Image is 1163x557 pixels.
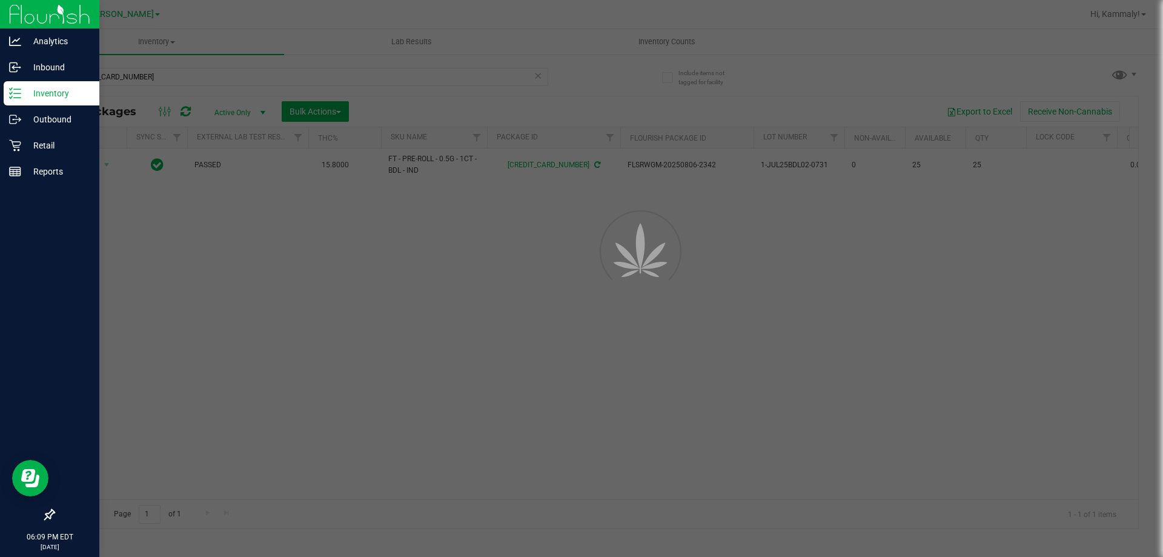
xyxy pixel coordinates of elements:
inline-svg: Reports [9,165,21,178]
p: Inbound [21,60,94,75]
p: Inventory [21,86,94,101]
p: [DATE] [5,542,94,552]
inline-svg: Outbound [9,113,21,125]
inline-svg: Inbound [9,61,21,73]
iframe: Resource center [12,460,48,496]
inline-svg: Retail [9,139,21,152]
inline-svg: Inventory [9,87,21,99]
p: Reports [21,164,94,179]
p: 06:09 PM EDT [5,532,94,542]
p: Retail [21,138,94,153]
inline-svg: Analytics [9,35,21,47]
p: Outbound [21,112,94,127]
p: Analytics [21,34,94,48]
